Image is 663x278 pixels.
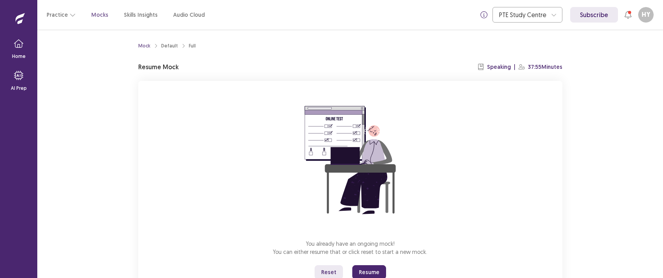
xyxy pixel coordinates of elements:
[91,11,108,19] a: Mocks
[138,62,179,72] p: Resume Mock
[638,7,654,23] button: HY
[273,240,427,256] p: You already have an ongoing mock! You can either resume that or click reset to start a new mock.
[47,8,76,22] button: Practice
[173,11,205,19] a: Audio Cloud
[138,42,150,49] a: Mock
[11,85,27,92] p: AI Prep
[280,90,420,230] img: attend-mock
[161,42,178,49] div: Default
[12,53,26,60] p: Home
[477,8,491,22] button: info
[189,42,196,49] div: Full
[499,7,547,22] div: PTE Study Centre
[138,42,196,49] nav: breadcrumb
[570,7,618,23] a: Subscribe
[124,11,158,19] a: Skills Insights
[514,63,515,71] p: |
[528,63,562,71] p: 37:55 Minutes
[487,63,511,71] p: Speaking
